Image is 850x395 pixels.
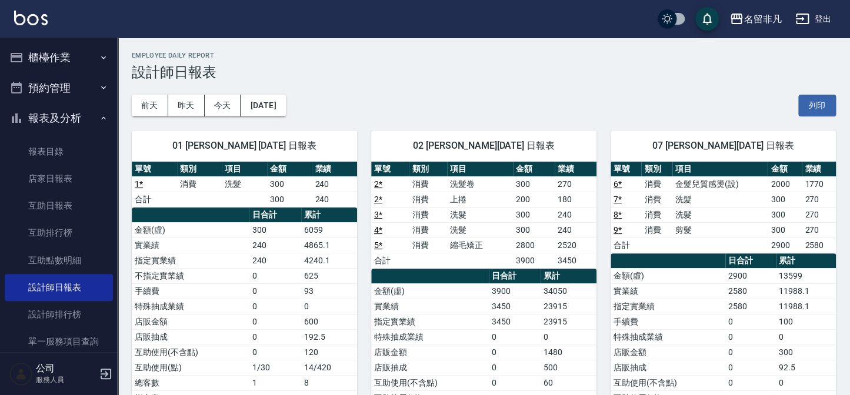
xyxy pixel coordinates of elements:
[249,222,301,237] td: 300
[249,329,301,344] td: 0
[301,222,357,237] td: 6059
[132,95,168,116] button: 前天
[489,344,541,360] td: 0
[371,329,489,344] td: 特殊抽成業績
[489,283,541,299] td: 3900
[312,162,357,177] th: 業績
[132,162,357,207] table: a dense table
[267,176,312,192] td: 300
[513,222,555,237] td: 300
[611,283,725,299] td: 實業績
[489,314,541,329] td: 3450
[776,375,836,390] td: 0
[555,237,596,253] td: 2520
[768,237,802,253] td: 2900
[301,268,357,283] td: 625
[132,52,836,59] h2: Employee Daily Report
[301,207,357,223] th: 累計
[132,64,836,81] h3: 設計師日報表
[725,299,776,314] td: 2580
[768,207,802,222] td: 300
[776,344,836,360] td: 300
[371,360,489,375] td: 店販抽成
[371,253,409,268] td: 合計
[132,344,249,360] td: 互助使用(不含點)
[132,237,249,253] td: 實業績
[725,314,776,329] td: 0
[249,360,301,375] td: 1/30
[768,192,802,207] td: 300
[301,314,357,329] td: 600
[249,283,301,299] td: 0
[776,314,836,329] td: 100
[267,162,312,177] th: 金額
[611,360,725,375] td: 店販抽成
[222,176,267,192] td: 洗髮
[541,314,596,329] td: 23915
[132,360,249,375] td: 互助使用(點)
[249,299,301,314] td: 0
[672,162,768,177] th: 項目
[447,207,513,222] td: 洗髮
[541,283,596,299] td: 34050
[409,192,446,207] td: 消費
[725,360,776,375] td: 0
[409,222,446,237] td: 消費
[555,253,596,268] td: 3450
[371,283,489,299] td: 金額(虛)
[5,42,113,73] button: 櫃檯作業
[5,192,113,219] a: 互助日報表
[301,253,357,268] td: 4240.1
[555,207,596,222] td: 240
[776,253,836,269] th: 累計
[513,176,555,192] td: 300
[5,301,113,328] a: 設計師排行榜
[132,253,249,268] td: 指定實業績
[513,237,555,253] td: 2800
[132,375,249,390] td: 總客數
[371,299,489,314] td: 實業績
[301,329,357,344] td: 192.5
[205,95,241,116] button: 今天
[301,299,357,314] td: 0
[541,360,596,375] td: 500
[513,192,555,207] td: 200
[36,363,96,374] h5: 公司
[725,344,776,360] td: 0
[798,95,836,116] button: 列印
[555,162,596,177] th: 業績
[672,222,768,237] td: 剪髮
[725,253,776,269] th: 日合計
[555,176,596,192] td: 270
[611,375,725,390] td: 互助使用(不含點)
[132,222,249,237] td: 金額(虛)
[9,362,33,386] img: Person
[611,268,725,283] td: 金額(虛)
[802,207,836,222] td: 270
[489,375,541,390] td: 0
[541,329,596,344] td: 0
[802,162,836,177] th: 業績
[371,375,489,390] td: 互助使用(不含點)
[541,375,596,390] td: 60
[409,176,446,192] td: 消費
[249,237,301,253] td: 240
[249,253,301,268] td: 240
[725,375,776,390] td: 0
[132,329,249,344] td: 店販抽成
[725,329,776,344] td: 0
[447,176,513,192] td: 洗髮卷
[132,162,177,177] th: 單號
[802,237,836,253] td: 2580
[625,140,822,152] span: 07 [PERSON_NAME][DATE] 日報表
[611,162,641,177] th: 單號
[489,329,541,344] td: 0
[5,328,113,355] a: 單一服務項目查詢
[541,299,596,314] td: 23915
[555,222,596,237] td: 240
[776,299,836,314] td: 11988.1
[5,138,113,165] a: 報表目錄
[541,344,596,360] td: 1480
[489,360,541,375] td: 0
[249,314,301,329] td: 0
